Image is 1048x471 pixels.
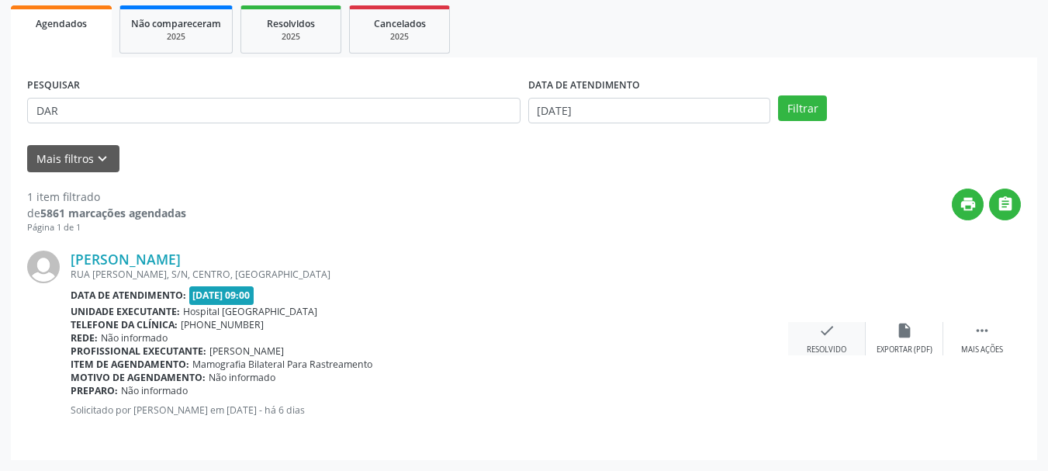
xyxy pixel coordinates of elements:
i:  [997,196,1014,213]
b: Profissional executante: [71,345,206,358]
span: Resolvidos [267,17,315,30]
b: Unidade executante: [71,305,180,318]
b: Preparo: [71,384,118,397]
button: Filtrar [778,95,827,122]
span: Cancelados [374,17,426,30]
input: Selecione um intervalo [528,98,771,124]
img: img [27,251,60,283]
i: check [818,322,835,339]
div: Resolvido [807,345,846,355]
div: 2025 [361,31,438,43]
div: Exportar (PDF) [877,345,932,355]
a: [PERSON_NAME] [71,251,181,268]
p: Solicitado por [PERSON_NAME] em [DATE] - há 6 dias [71,403,788,417]
div: RUA [PERSON_NAME], S/N, CENTRO, [GEOGRAPHIC_DATA] [71,268,788,281]
b: Motivo de agendamento: [71,371,206,384]
b: Item de agendamento: [71,358,189,371]
b: Rede: [71,331,98,345]
div: 2025 [252,31,330,43]
strong: 5861 marcações agendadas [40,206,186,220]
div: 1 item filtrado [27,189,186,205]
i: insert_drive_file [896,322,913,339]
b: Telefone da clínica: [71,318,178,331]
button:  [989,189,1021,220]
i: keyboard_arrow_down [94,151,111,168]
div: de [27,205,186,221]
div: 2025 [131,31,221,43]
div: Mais ações [961,345,1003,355]
span: Não informado [101,331,168,345]
span: [PHONE_NUMBER] [181,318,264,331]
button: Mais filtroskeyboard_arrow_down [27,145,119,172]
button: print [952,189,984,220]
b: Data de atendimento: [71,289,186,302]
span: Agendados [36,17,87,30]
span: Não informado [209,371,275,384]
span: Mamografia Bilateral Para Rastreamento [192,358,372,371]
label: PESQUISAR [27,74,80,98]
input: Nome, CNS [27,98,521,124]
label: DATA DE ATENDIMENTO [528,74,640,98]
span: [DATE] 09:00 [189,286,254,304]
span: [PERSON_NAME] [209,345,284,358]
i:  [974,322,991,339]
i: print [960,196,977,213]
span: Não compareceram [131,17,221,30]
div: Página 1 de 1 [27,221,186,234]
span: Hospital [GEOGRAPHIC_DATA] [183,305,317,318]
span: Não informado [121,384,188,397]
